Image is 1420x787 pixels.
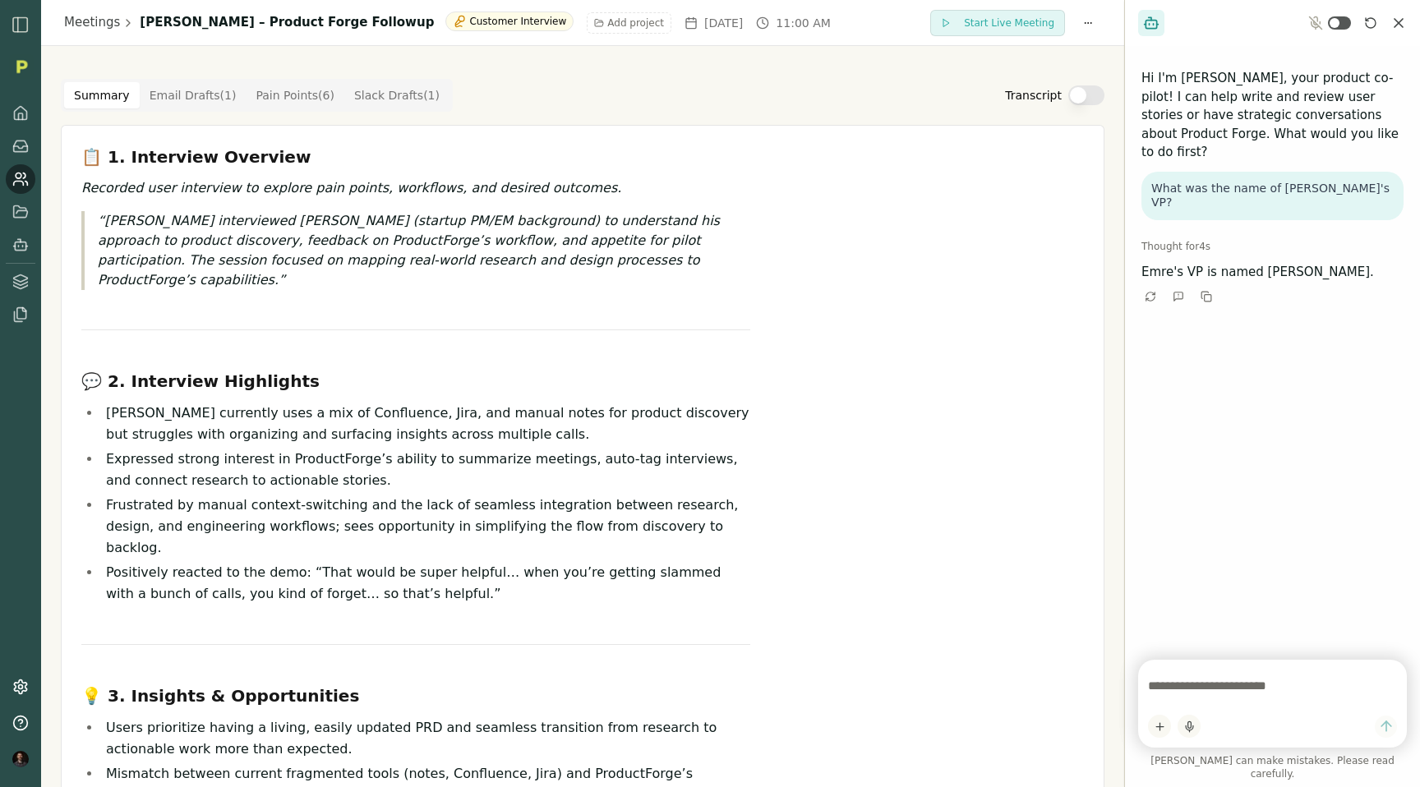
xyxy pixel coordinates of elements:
[1178,715,1201,738] button: Start dictation
[140,13,434,32] h1: [PERSON_NAME] – Product Forge Followup
[1375,716,1397,738] button: Send message
[1151,182,1394,210] p: What was the name of [PERSON_NAME]'s VP?
[1138,754,1407,780] span: [PERSON_NAME] can make mistakes. Please read carefully.
[64,13,120,32] a: Meetings
[81,145,750,168] h3: 📋 1. Interview Overview
[1141,263,1404,282] p: Emre's VP is named [PERSON_NAME].
[445,12,574,31] div: Customer Interview
[81,370,750,393] h3: 💬 2. Interview Highlights
[1141,288,1160,306] button: Retry
[11,15,30,35] img: sidebar
[964,16,1054,30] span: Start Live Meeting
[1390,15,1407,31] button: Close chat
[776,15,830,31] span: 11:00 AM
[101,449,750,491] li: Expressed strong interest in ProductForge’s ability to summarize meetings, auto-tag interviews, a...
[9,54,34,79] img: Organization logo
[704,15,743,31] span: [DATE]
[930,10,1065,36] button: Start Live Meeting
[1148,715,1171,738] button: Add content to chat
[1361,13,1381,33] button: Reset conversation
[101,403,750,445] li: [PERSON_NAME] currently uses a mix of Confluence, Jira, and manual notes for product discovery bu...
[64,82,140,108] button: Summary
[1197,288,1215,306] button: Copy to clipboard
[1141,69,1404,162] p: Hi I'm [PERSON_NAME], your product co-pilot! I can help write and review user stories or have str...
[1141,240,1404,253] div: Thought for 4 s
[6,708,35,738] button: Help
[101,562,750,605] li: Positively reacted to the demo: “That would be super helpful… when you’re getting slammed with a ...
[246,82,344,108] button: Pain Points ( 6 )
[81,684,750,707] h3: 💡 3. Insights & Opportunities
[1169,288,1187,306] button: Give Feedback
[81,180,621,196] em: Recorded user interview to explore pain points, workflows, and desired outcomes.
[140,82,247,108] button: Email Drafts ( 1 )
[607,16,664,30] span: Add project
[98,211,750,290] p: [PERSON_NAME] interviewed [PERSON_NAME] (startup PM/EM background) to understand his approach to ...
[101,717,750,760] li: Users prioritize having a living, easily updated PRD and seamless transition from research to act...
[587,12,671,34] button: Add project
[12,751,29,767] img: profile
[344,82,450,108] button: Slack Drafts ( 1 )
[1005,87,1062,104] label: Transcript
[101,495,750,559] li: Frustrated by manual context-switching and the lack of seamless integration between research, des...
